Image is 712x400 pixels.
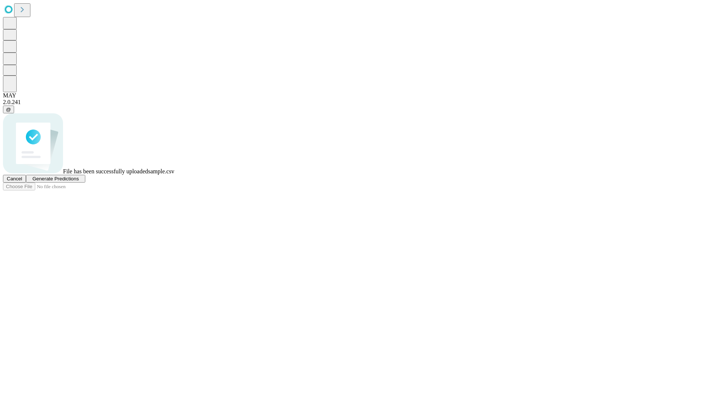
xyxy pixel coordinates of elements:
span: Generate Predictions [32,176,79,181]
button: @ [3,106,14,113]
button: Generate Predictions [26,175,85,183]
span: Cancel [7,176,22,181]
div: 2.0.241 [3,99,709,106]
span: File has been successfully uploaded [63,168,148,174]
button: Cancel [3,175,26,183]
span: sample.csv [148,168,174,174]
div: MAY [3,92,709,99]
span: @ [6,107,11,112]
